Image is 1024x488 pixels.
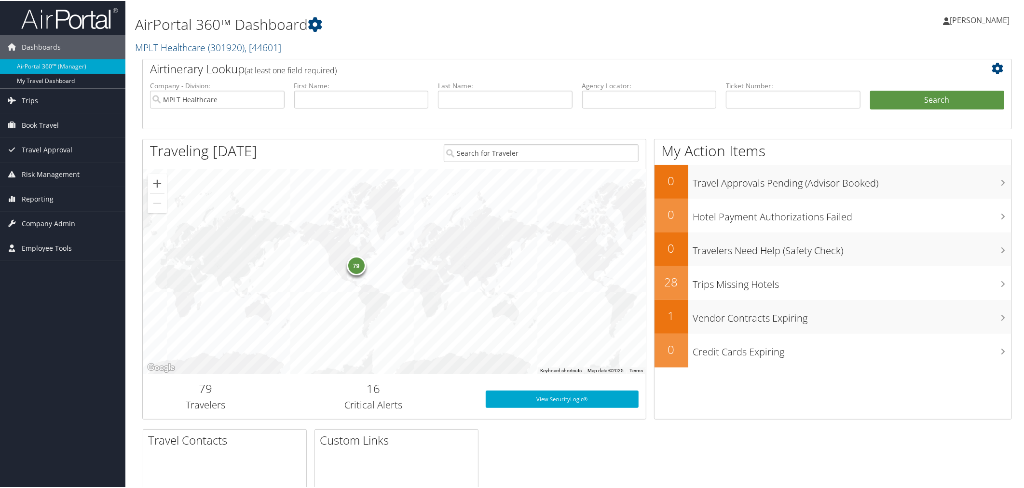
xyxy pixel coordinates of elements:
h2: Custom Links [320,431,478,447]
span: Travel Approval [22,137,72,161]
h2: 0 [655,239,688,256]
label: Company - Division: [150,80,285,90]
span: (at least one field required) [245,64,337,75]
h2: 16 [276,380,471,396]
label: Ticket Number: [726,80,860,90]
h3: Hotel Payment Authorizations Failed [693,204,1012,223]
span: Reporting [22,186,54,210]
label: First Name: [294,80,429,90]
h3: Travelers [150,397,261,411]
h3: Vendor Contracts Expiring [693,306,1012,324]
a: 0Travel Approvals Pending (Advisor Booked) [655,164,1012,198]
span: Map data ©2025 [587,367,624,372]
span: ( 301920 ) [208,40,245,53]
h3: Critical Alerts [276,397,471,411]
h1: My Action Items [655,140,1012,160]
a: Terms (opens in new tab) [629,367,643,372]
label: Last Name: [438,80,573,90]
h3: Travelers Need Help (Safety Check) [693,238,1012,257]
h3: Credit Cards Expiring [693,339,1012,358]
h1: Traveling [DATE] [150,140,257,160]
a: [PERSON_NAME] [943,5,1019,34]
span: Employee Tools [22,235,72,259]
h2: 0 [655,205,688,222]
input: Search for Traveler [444,143,639,161]
a: Open this area in Google Maps (opens a new window) [145,361,177,373]
span: Dashboards [22,34,61,58]
label: Agency Locator: [582,80,717,90]
span: Risk Management [22,162,80,186]
h2: 79 [150,380,261,396]
span: Company Admin [22,211,75,235]
h2: 0 [655,340,688,357]
h3: Trips Missing Hotels [693,272,1012,290]
button: Zoom in [148,173,167,192]
a: 28Trips Missing Hotels [655,265,1012,299]
span: , [ 44601 ] [245,40,281,53]
a: View SecurityLogic® [486,390,639,407]
h2: 28 [655,273,688,289]
h2: 0 [655,172,688,188]
h2: Travel Contacts [148,431,306,447]
span: [PERSON_NAME] [950,14,1010,25]
button: Search [870,90,1005,109]
a: 0Credit Cards Expiring [655,333,1012,366]
button: Keyboard shortcuts [540,366,582,373]
h2: Airtinerary Lookup [150,60,932,76]
a: 1Vendor Contracts Expiring [655,299,1012,333]
div: 79 [346,255,366,274]
img: Google [145,361,177,373]
img: airportal-logo.png [21,6,118,29]
a: MPLT Healthcare [135,40,281,53]
h1: AirPortal 360™ Dashboard [135,14,724,34]
span: Trips [22,88,38,112]
span: Book Travel [22,112,59,136]
button: Zoom out [148,193,167,212]
h2: 1 [655,307,688,323]
a: 0Travelers Need Help (Safety Check) [655,231,1012,265]
h3: Travel Approvals Pending (Advisor Booked) [693,171,1012,189]
a: 0Hotel Payment Authorizations Failed [655,198,1012,231]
